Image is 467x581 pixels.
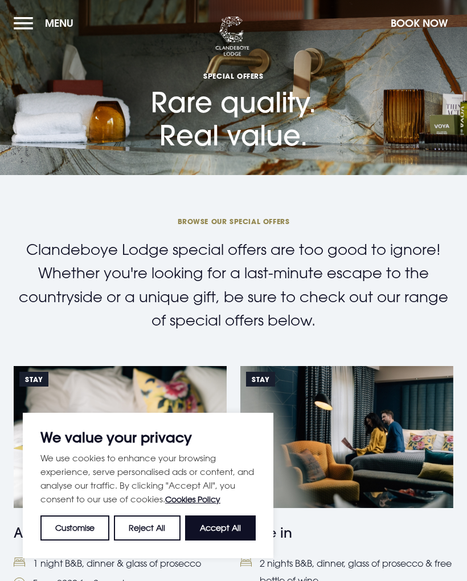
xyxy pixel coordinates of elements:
button: Customise [40,515,109,541]
span: BROWSE OUR SPECIAL OFFERS [14,217,453,226]
p: Clandeboye Lodge special offers are too good to ignore! Whether you're looking for a last-minute ... [14,238,453,332]
img: Bed [14,558,25,567]
img: https://clandeboyelodge.s3-assets.com/offer-thumbnails/Settle-In-464x309.jpg [240,366,453,508]
span: Stay [246,372,275,387]
img: Bed [240,558,252,567]
p: We value your privacy [40,430,256,444]
li: 1 night B&B, dinner & glass of prosecco [14,555,227,572]
button: Accept All [185,515,256,541]
img: https://clandeboyelodge.s3-assets.com/offer-thumbnails/taste-of-freedom-special-offers-2025.png [14,366,227,508]
span: Special Offers [151,71,316,80]
button: Reject All [114,515,180,541]
h4: Settle in [240,522,453,543]
a: Cookies Policy [165,494,220,504]
p: We use cookies to enhance your browsing experience, serve personalised ads or content, and analys... [40,451,256,506]
div: We value your privacy [23,413,273,558]
img: Clandeboye Lodge [215,17,249,56]
button: Book Now [385,11,453,35]
h4: A taste of freedom [14,522,227,543]
button: Menu [14,11,79,35]
span: Menu [45,17,73,30]
span: Stay [19,372,48,387]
